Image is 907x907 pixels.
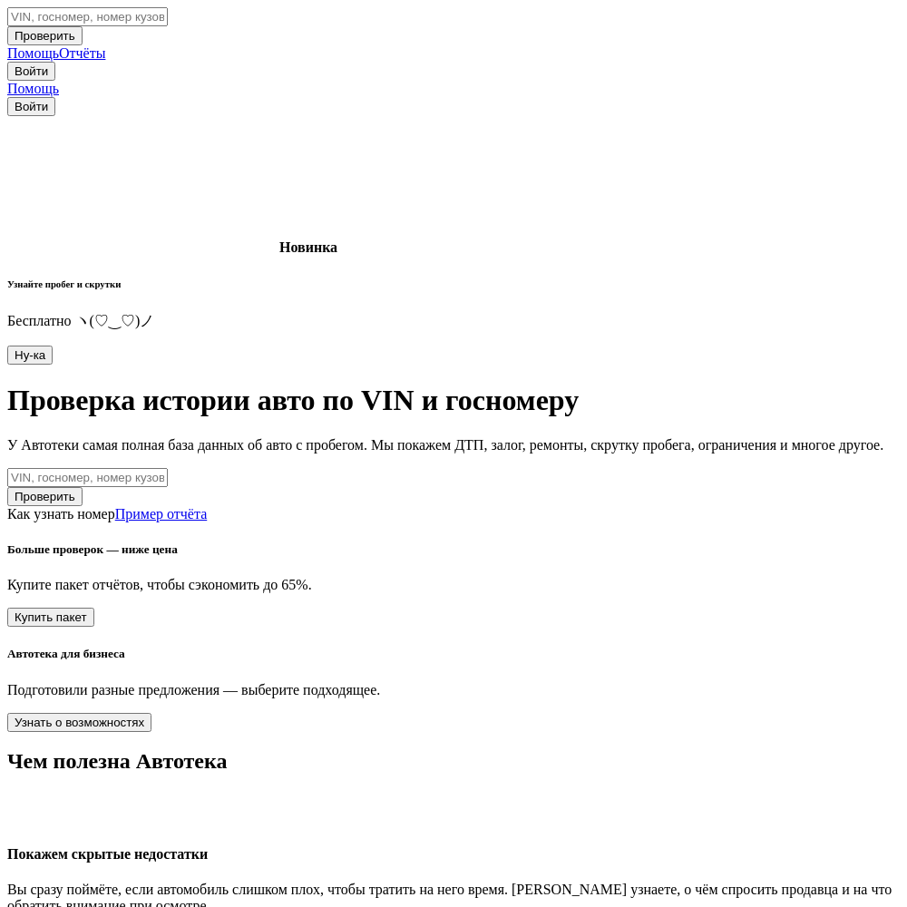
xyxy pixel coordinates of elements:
[7,62,55,81] button: Войти
[7,542,900,557] h5: Больше проверок — ниже цена
[7,682,900,698] p: Подготовили разные предложения — выберите подходящее.
[7,312,900,331] p: Бесплатно ヽ(♡‿♡)ノ
[7,577,900,593] p: Купите пакет отчётов, чтобы сэкономить до 65%.
[115,506,208,522] a: Пример отчёта
[7,608,94,627] button: Купить пакет
[15,100,48,113] span: Войти
[7,506,115,522] a: Как узнать номер
[279,239,337,255] strong: Новинка
[7,846,900,863] h4: Покажем скрытые недостатки
[7,26,83,45] button: Проверить
[7,468,168,487] input: VIN, госномер, номер кузова
[7,713,151,732] button: Узнать о возможностях
[7,437,900,453] p: У Автотеки самая полная база данных об авто с пробегом. Мы покажем ДТП, залог, ремонты, скрутку п...
[7,384,900,417] h1: Проверка истории авто по VIN и госномеру
[7,45,59,61] a: Помощь
[15,348,45,362] span: Ну‑ка
[15,64,48,78] span: Войти
[7,81,59,96] a: Помощь
[7,278,900,289] h6: Узнайте пробег и скрутки
[7,749,900,774] h2: Чем полезна Автотека
[15,490,75,503] span: Проверить
[7,7,168,26] input: VIN, госномер, номер кузова
[15,610,87,624] span: Купить пакет
[7,97,55,116] button: Войти
[7,487,83,506] button: Проверить
[7,647,900,661] h5: Автотека для бизнеса
[59,45,105,61] a: Отчёты
[15,716,144,729] span: Узнать о возможностях
[15,29,75,43] span: Проверить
